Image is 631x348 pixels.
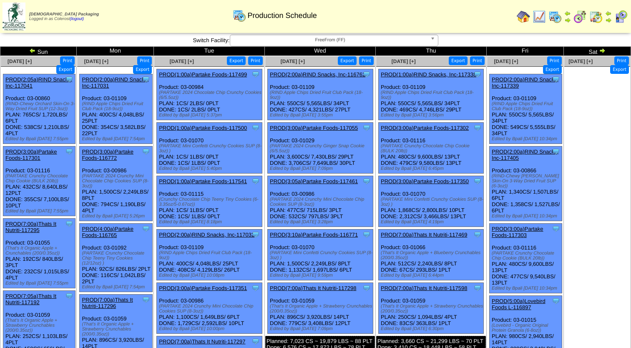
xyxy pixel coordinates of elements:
a: PROD(7:00a)Thats It Nutriti-117296 [82,297,133,309]
div: Product: 03-01109 PLAN: 550CS / 5,565LBS / 34PLT DONE: 469CS / 4,746LBS / 29PLT [379,69,484,120]
div: Edited by Bpali [DATE] 7:55pm [5,136,75,141]
td: Thu [376,47,487,56]
span: Production Schedule [248,11,317,20]
img: line_graph.gif [533,10,546,23]
button: Export [56,65,75,74]
span: Logged in as Colerost [29,12,99,21]
div: (PARTAKE Mini Confetti Crunchy Cookies SUP (8‐3oz) ) [270,250,372,260]
div: Product: 03-01070 PLAN: 1,500CS / 2,249LBS / 8PLT DONE: 1,132CS / 1,697LBS / 6PLT [268,229,373,280]
div: Product: 03-01066 PLAN: 512CS / 2,240LBS / 8PLT DONE: 67CS / 293LBS / 1PLT [379,229,484,280]
img: Tooltip [473,230,482,239]
button: Print [60,56,75,65]
td: Mon [77,47,154,56]
a: PROD(1:00a)Partake Foods-117541 [159,178,247,184]
a: PROD(1:00a)RIND Snacks, Inc-117338 [381,71,476,78]
div: Product: 03-01055 PLAN: 192CS / 840LBS / 3PLT DONE: 232CS / 1,015LBS / 4PLT [3,219,75,288]
div: Edited by Bpali [DATE] 5:37pm [159,113,261,118]
div: Product: 03-01116 PLAN: 480CS / 9,600LBS / 13PLT DONE: 479CS / 9,580LBS / 13PLT [379,123,484,174]
div: Product: 03-00986 PLAN: 477CS / 715LBS / 3PLT DONE: 532CS / 797LBS / 3PLT [268,176,373,227]
div: (Crunchy Chocolate Chip Teeny Tiny Cookies (6-3.35oz/5-0.67oz)) [159,197,261,207]
img: Tooltip [65,219,73,228]
span: [DEMOGRAPHIC_DATA] Packaging [29,12,99,17]
a: (logout) [70,17,84,21]
img: Tooltip [251,284,260,292]
div: (That's It Organic Apple + Strawberry Crunchables (200/0.35oz)) [381,304,483,314]
div: Product: 03-01070 PLAN: 1CS / 1LBS / 0PLT DONE: 1CS / 1LBS / 0PLT [157,123,262,174]
a: PROD(2:00a)RIND Snacks, Inc-116762 [270,71,365,78]
img: Tooltip [362,230,371,239]
div: Product: 03-01116 PLAN: 480CS / 9,600LBS / 13PLT DONE: 477CS / 9,540LBS / 13PLT [490,224,562,293]
div: (That's It Organic Apple + Strawberry Crunchables (200/0.35oz)) [5,318,75,333]
div: Edited by Bpali [DATE] 10:34pm [492,214,562,219]
img: calendarprod.gif [548,10,562,23]
a: PROD(2:00a)RIND Snacks, Inc-117339 [492,76,558,89]
img: Tooltip [251,70,260,78]
span: FreeFrom (FF) [234,35,427,45]
div: Edited by Bpali [DATE] 10:00pm [159,326,261,331]
div: Edited by Bpali [DATE] 5:26pm [82,214,152,219]
div: Edited by Bpali [DATE] 8:18pm [159,219,261,224]
div: Product: 03-01059 PLAN: 896CS / 3,920LBS / 14PLT DONE: 779CS / 3,408LBS / 12PLT [268,283,373,334]
img: arrowleft.gif [605,10,612,17]
img: Tooltip [142,75,150,83]
button: Print [470,56,485,65]
td: Sat [563,47,631,56]
div: (RIND Apple Chips Dried Fruit Club Pack (18-9oz)) [381,90,483,100]
div: Product: 03-01109 PLAN: 400CS / 4,048LBS / 25PLT DONE: 408CS / 4,129LBS / 26PLT [157,229,262,280]
a: PROD(2:00a)RIND Snacks, Inc-117031 [82,76,148,89]
a: [DATE] [+] [8,58,32,64]
img: Tooltip [251,177,260,185]
div: Edited by Bpali [DATE] 7:55pm [5,281,75,286]
div: (Lovebird - Organic Original Protein Granola (6-8oz)) [492,323,562,333]
div: Product: 03-01115 PLAN: 1CS / 1LBS / 0PLT DONE: 1CS / 1LBS / 0PLT [157,176,262,227]
div: (PARTAKE 2024 Chocolate Chip Crunchy Cookies (6/5.5oz)) [159,90,261,100]
div: (PARTAKE Crunchy Chocolate Chip Cookie (BULK 20lb)) [492,251,562,261]
span: [DATE] [+] [568,58,593,64]
div: Product: 03-01109 PLAN: 550CS / 5,565LBS / 34PLT DONE: 427CS / 4,321LBS / 27PLT [268,69,373,120]
a: PROD(7:00a)Thats It Nutriti-117298 [270,285,356,291]
td: Tue [154,47,265,56]
button: Print [614,56,629,65]
div: Product: 03-01116 PLAN: 432CS / 8,640LBS / 12PLT DONE: 355CS / 7,100LBS / 10PLT [3,146,75,216]
a: [DATE] [+] [392,58,416,64]
div: Edited by Bpali [DATE] 7:55pm [5,209,75,214]
div: Product: 03-00860 PLAN: 765CS / 1,720LBS / 6PLT DONE: 538CS / 1,210LBS / 4PLT [3,74,75,144]
div: Product: 03-01059 PLAN: 250CS / 1,094LBS / 4PLT DONE: 83CS / 363LBS / 1PLT [379,283,484,334]
a: PROD(2:00a)RIND Snacks, Inc-117405 [492,149,558,161]
button: Print [248,56,263,65]
img: calendarprod.gif [233,9,246,22]
img: Tooltip [473,70,482,78]
a: PROD(7:00a)Thats It Nutriti-117295 [5,221,56,233]
img: Tooltip [362,177,371,185]
button: Export [133,65,152,74]
img: Tooltip [552,147,560,156]
div: Product: 03-00984 PLAN: 1CS / 2LBS / 0PLT DONE: 1CS / 2LBS / 0PLT [157,69,262,120]
div: Product: 03-01029 PLAN: 3,600CS / 7,430LBS / 29PLT DONE: 3,706CS / 7,649LBS / 30PLT [268,123,373,174]
div: Edited by Bpali [DATE] 7:54pm [82,136,152,141]
a: PROD(7:05a)Thats It Nutriti-117192 [5,293,56,305]
a: PROD(1:00a)Partake Foods-117499 [159,71,247,78]
a: PROD(5:00a)Lovebird Foods L-116897 [492,298,546,310]
a: [DATE] [+] [494,58,518,64]
img: Tooltip [142,224,150,233]
div: Edited by Bpali [DATE] 6:44pm [381,273,483,278]
img: arrowleft.gif [29,47,36,54]
div: Edited by Bpali [DATE] 9:59pm [270,273,372,278]
img: calendarinout.gif [589,10,603,23]
a: PROD(3:00a)Partake Foods-117303 [492,226,543,238]
div: Product: 03-01092 PLAN: 92CS / 826LBS / 2PLT DONE: 116CS / 1,042LBS / 2PLT [80,224,152,292]
button: Export [449,56,468,65]
td: Fri [487,47,564,56]
img: Tooltip [473,124,482,132]
div: Product: 03-00986 PLAN: 1,500CS / 2,249LBS / 8PLT DONE: 794CS / 1,190LBS / 4PLT [80,146,152,221]
div: (RIND Apple Chips Dried Fruit Club Pack (18-9oz)) [82,101,152,111]
img: arrowleft.gif [564,10,571,17]
a: PROD(3:05a)Partake Foods-117461 [270,178,358,184]
img: Tooltip [362,124,371,132]
img: Tooltip [473,284,482,292]
a: PROD(2:00a)RIND Snacks, Inc-117032 [159,232,254,238]
div: (That's It Organic Apple + Strawberry Crunchables (200/0.35oz)) [82,322,152,337]
div: Product: 03-00866 PLAN: 1,340CS / 1,507LBS / 6PLT DONE: 1,358CS / 1,527LBS / 6PLT [490,146,562,221]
